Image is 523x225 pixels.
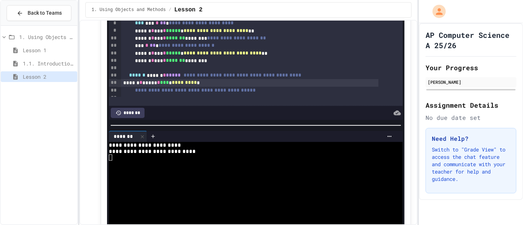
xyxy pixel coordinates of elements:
[426,63,516,73] h2: Your Progress
[23,73,74,81] span: Lesson 2
[92,7,166,13] span: 1. Using Objects and Methods
[432,134,510,143] h3: Need Help?
[426,30,516,50] h1: AP Computer Science A 25/26
[426,113,516,122] div: No due date set
[19,33,74,41] span: 1. Using Objects and Methods
[23,60,74,67] span: 1.1. Introduction to Algorithms, Programming, and Compilers
[28,9,62,17] span: Back to Teams
[169,7,171,13] span: /
[428,79,514,85] div: [PERSON_NAME]
[174,6,203,14] span: Lesson 2
[432,146,510,183] p: Switch to "Grade View" to access the chat feature and communicate with your teacher for help and ...
[7,5,71,21] button: Back to Teams
[23,46,74,54] span: Lesson 1
[425,3,448,20] div: My Account
[426,100,516,110] h2: Assignment Details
